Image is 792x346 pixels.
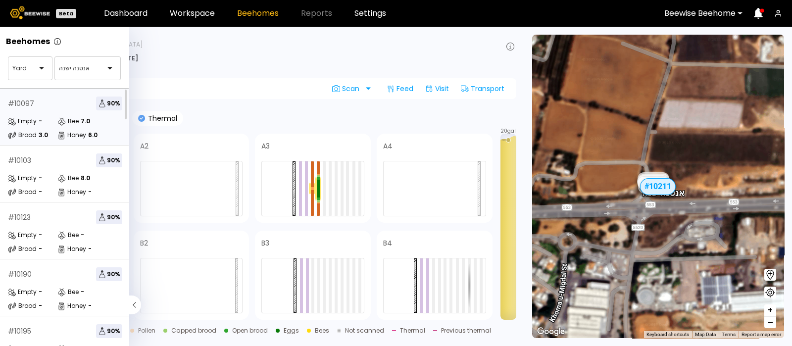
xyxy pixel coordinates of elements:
div: Feed [383,81,417,97]
h4: A2 [140,143,148,149]
div: 7.0 [81,118,90,124]
div: Honey [57,130,86,140]
div: אנטנה ישנה [642,177,685,198]
span: 20 gal [500,129,516,134]
img: Beewise logo [10,6,50,19]
div: # 10242 [638,176,669,189]
button: + [764,304,776,316]
a: Open this area in Google Maps (opens a new window) [535,325,567,338]
a: Beehomes [237,9,279,17]
div: # 10123 [638,172,669,185]
div: Brood [8,301,37,311]
div: Capped brood [171,328,216,334]
span: – [768,316,773,329]
h4: B3 [261,240,269,247]
div: Pollen [138,328,155,334]
div: - [39,118,42,124]
div: - [39,175,42,181]
div: Honey [57,244,86,254]
button: – [764,316,776,328]
div: Bee [57,230,79,240]
div: Brood [8,244,37,254]
div: - [39,189,42,195]
img: Google [535,325,567,338]
div: Bee [57,287,79,297]
div: 3.0 [39,132,48,138]
span: 90 % [96,324,122,338]
div: Transport [457,81,508,97]
a: Workspace [170,9,215,17]
div: Eggs [284,328,299,334]
span: 90 % [96,153,122,167]
div: # 10097 [8,100,34,107]
div: Honey [57,301,86,311]
div: - [39,246,42,252]
div: Brood [8,187,37,197]
div: - [81,232,84,238]
div: # 10190 [637,175,669,188]
div: Bee [57,173,79,183]
div: Visit [421,81,453,97]
div: Empty [8,173,37,183]
div: Bees [315,328,329,334]
div: Empty [8,287,37,297]
div: - [39,232,42,238]
button: Keyboard shortcuts [646,331,689,338]
p: Thermal [145,115,177,122]
div: Previous thermal [441,328,491,334]
div: Thermal [400,328,425,334]
button: Map Data [695,331,716,338]
a: Report a map error [742,332,781,337]
div: Honey [57,187,86,197]
div: 6.0 [88,132,98,138]
div: - [81,289,84,295]
div: Empty [8,230,37,240]
span: Reports [301,9,332,17]
div: # 10211 [640,178,676,195]
span: 90 % [96,267,122,281]
div: Open brood [232,328,268,334]
a: Terms (opens in new tab) [722,332,736,337]
h4: B2 [140,240,148,247]
div: Not scanned [345,328,384,334]
a: Settings [354,9,386,17]
div: 8.0 [81,175,90,181]
div: Bee [57,116,79,126]
div: Beta [56,9,76,18]
a: Dashboard [104,9,148,17]
div: Empty [8,116,37,126]
div: # 10123 [8,214,31,221]
h4: A4 [383,143,393,149]
span: 90 % [96,97,122,110]
span: + [767,304,773,316]
div: - [88,189,92,195]
div: # 10195 [638,174,670,187]
span: 90 % [96,210,122,224]
p: Beehomes [6,38,50,46]
h4: B4 [383,240,392,247]
div: # 10190 [8,271,32,278]
div: - [88,246,92,252]
div: # 10103 [8,157,31,164]
div: - [39,303,42,309]
div: - [39,289,42,295]
h4: A3 [261,143,270,149]
div: - [88,303,92,309]
span: Scan [332,85,363,93]
div: # 10195 [8,328,31,335]
div: Brood [8,130,37,140]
